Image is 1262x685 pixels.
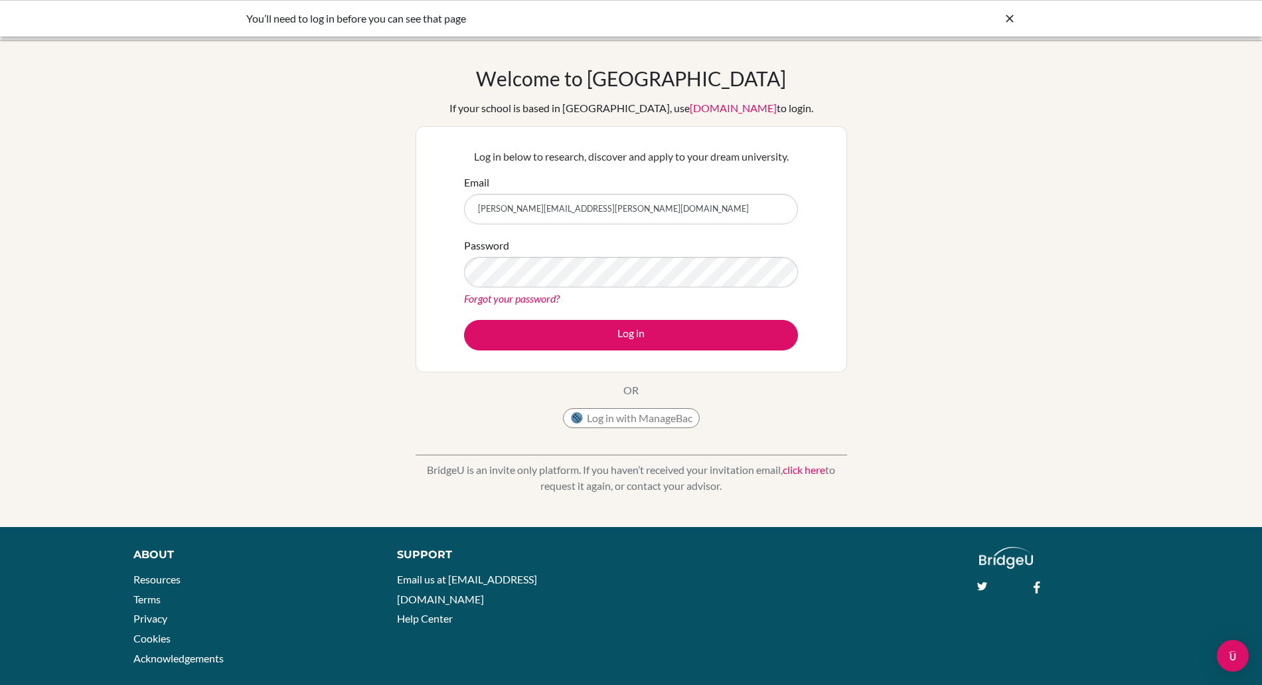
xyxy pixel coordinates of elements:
a: Cookies [133,632,171,645]
a: Terms [133,593,161,605]
p: Log in below to research, discover and apply to your dream university. [464,149,798,165]
div: Open Intercom Messenger [1217,640,1249,672]
div: If your school is based in [GEOGRAPHIC_DATA], use to login. [449,100,813,116]
button: Log in [464,320,798,350]
a: click here [783,463,825,476]
a: Resources [133,573,181,585]
label: Email [464,175,489,190]
a: Email us at [EMAIL_ADDRESS][DOMAIN_NAME] [397,573,537,605]
a: Privacy [133,612,167,625]
div: About [133,547,367,563]
a: Acknowledgements [133,652,224,664]
label: Password [464,238,509,254]
div: You’ll need to log in before you can see that page [246,11,817,27]
img: logo_white@2x-f4f0deed5e89b7ecb1c2cc34c3e3d731f90f0f143d5ea2071677605dd97b5244.png [979,547,1033,569]
h1: Welcome to [GEOGRAPHIC_DATA] [476,66,786,90]
button: Log in with ManageBac [563,408,700,428]
p: OR [623,382,639,398]
a: Help Center [397,612,453,625]
a: Forgot your password? [464,292,560,305]
div: Support [397,547,615,563]
p: BridgeU is an invite only platform. If you haven’t received your invitation email, to request it ... [416,462,847,494]
a: [DOMAIN_NAME] [690,102,777,114]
